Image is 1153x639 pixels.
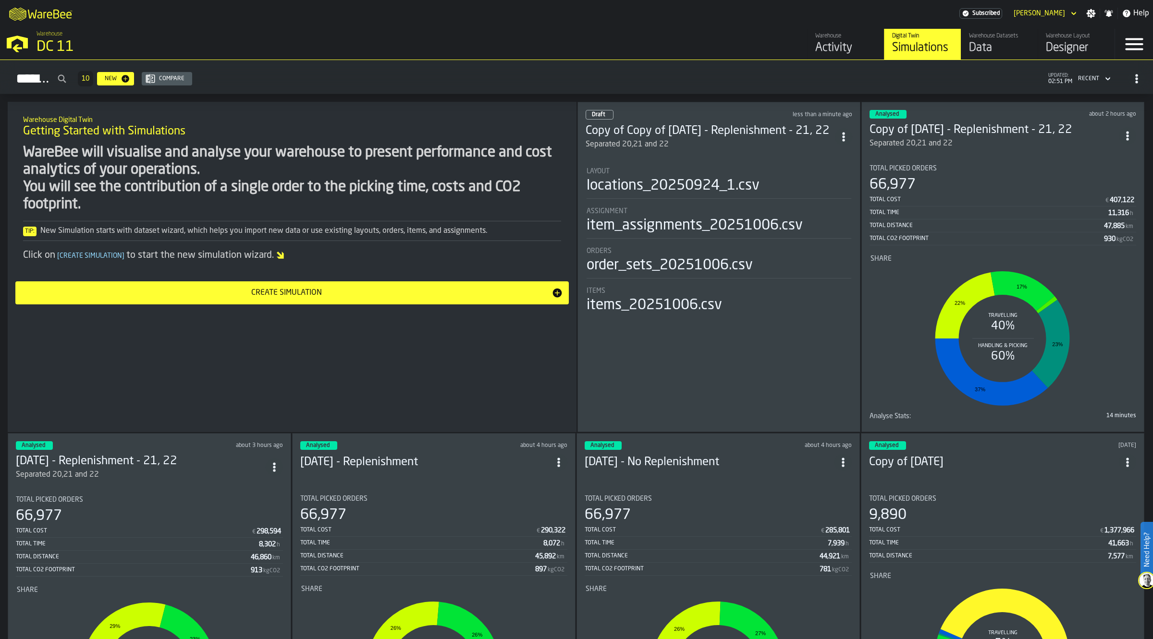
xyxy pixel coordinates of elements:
div: Updated: 10/6/2025, 1:12:50 PM Created: 10/6/2025, 12:51:56 PM [1022,111,1136,118]
span: Assignment [587,207,627,215]
h3: [DATE] - Replenishment [300,455,550,470]
div: stat-Total Picked Orders [870,165,1136,245]
div: Title [870,412,1001,420]
div: Stat Value [259,541,276,548]
span: Total Picked Orders [870,165,937,172]
div: Total Time [300,540,543,546]
div: Stat Value [825,527,850,534]
div: Title [869,495,1136,503]
div: Total CO2 Footprint [870,235,1104,242]
div: Updated: 10/6/2025, 10:27:13 AM Created: 10/6/2025, 10:26:46 AM [738,442,852,449]
div: Title [870,572,1135,580]
div: Title [871,255,1135,263]
span: Layout [587,168,610,175]
span: Create Simulation [55,253,126,259]
span: Analysed [875,111,899,117]
div: Title [300,495,567,503]
div: Stat Value [828,540,845,547]
span: Analysed [306,443,330,448]
div: Total Distance [16,554,251,560]
div: Title [301,585,566,593]
span: Orders [587,247,612,255]
div: Warehouse Datasets [969,33,1030,39]
div: 2025-10-06 - Replenishment - 21, 22 [16,454,266,469]
div: 66,977 [585,506,631,524]
div: ItemListCard-DashboardItemContainer [577,102,860,432]
div: Updated: 10/6/2025, 12:03:08 PM Created: 10/6/2025, 12:02:24 PM [169,442,283,449]
span: Analysed [590,443,614,448]
div: Title [870,165,1136,172]
span: Warehouse [37,31,62,37]
div: Title [16,496,283,504]
span: Analyse Stats: [870,412,911,420]
div: Create Simulation [21,287,552,299]
span: km [1126,223,1133,230]
div: Stat Value [1108,540,1129,547]
span: h [846,541,849,547]
span: € [821,528,824,534]
div: Total Cost [16,528,251,534]
div: Stat Value [1104,235,1116,243]
div: DropdownMenuValue-4 [1074,73,1113,84]
div: Total CO2 Footprint [300,566,535,572]
div: Title [587,247,851,255]
div: Title [17,586,282,594]
div: Separated 20,21 and 22 [16,469,266,481]
span: € [252,529,256,535]
div: title-Getting Started with Simulations [15,109,569,144]
div: Updated: 10/6/2025, 10:27:47 AM Created: 9/30/2025, 8:31:22 AM [454,442,568,449]
div: Stat Value [251,554,271,561]
div: locations_20250924_1.csv [587,177,760,194]
span: kgCO2 [832,567,849,573]
div: Stat Value [820,566,831,573]
div: items_20251006.csv [587,297,722,314]
span: kgCO2 [1116,236,1133,243]
div: 9,890 [869,506,907,524]
div: Stat Value [535,566,547,573]
div: status-3 2 [16,441,53,450]
div: Title [585,495,852,503]
label: button-toggle-Menu [1115,29,1153,60]
div: stat-Analyse Stats: [870,412,1136,424]
div: stat-Total Picked Orders [16,496,283,577]
div: New [101,75,121,82]
span: updated: [1048,73,1072,78]
span: Share [17,586,38,594]
a: link-to-/wh/i/2e91095d-d0fa-471d-87cf-b9f7f81665fc/settings/billing [959,8,1002,19]
span: Items [587,287,605,295]
span: [ [57,253,60,259]
div: Title [587,168,851,175]
span: Total Picked Orders [16,496,83,504]
span: kgCO2 [548,567,564,573]
span: Getting Started with Simulations [23,124,185,139]
div: status-3 2 [300,441,337,450]
a: link-to-/wh/i/2e91095d-d0fa-471d-87cf-b9f7f81665fc/simulations [884,29,961,60]
h3: [DATE] - No Replenishment [585,455,834,470]
div: status-0 2 [586,110,613,120]
span: € [1105,197,1109,204]
div: status-3 2 [585,441,622,450]
span: 10 [82,75,89,82]
div: Total Distance [585,553,820,559]
div: Click on to start the new simulation wizard. [23,249,561,262]
label: Need Help? [1141,523,1152,577]
button: button-Compare [142,72,192,85]
div: ItemListCard- [8,102,576,432]
span: Draft [592,112,605,118]
div: order_sets_20251006.csv [587,257,753,274]
span: Total Picked Orders [300,495,368,503]
span: € [1100,528,1104,534]
div: Copy of Copy of 2025-10-06 - Replenishment - 21, 22 [586,123,835,139]
span: km [1126,554,1133,560]
section: card-SimulationDashboardCard-draft [586,158,852,316]
div: Copy of 2025-09-26 [869,455,1119,470]
span: Analysed [22,443,45,448]
h3: [DATE] - Replenishment - 21, 22 [16,454,266,469]
div: Updated: 10/6/2025, 2:51:01 PM Created: 10/6/2025, 2:51:01 PM [734,111,853,118]
div: 2025-10-06 - Replenishment [300,455,550,470]
span: Total Picked Orders [585,495,652,503]
div: Stat Value [1104,222,1125,230]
